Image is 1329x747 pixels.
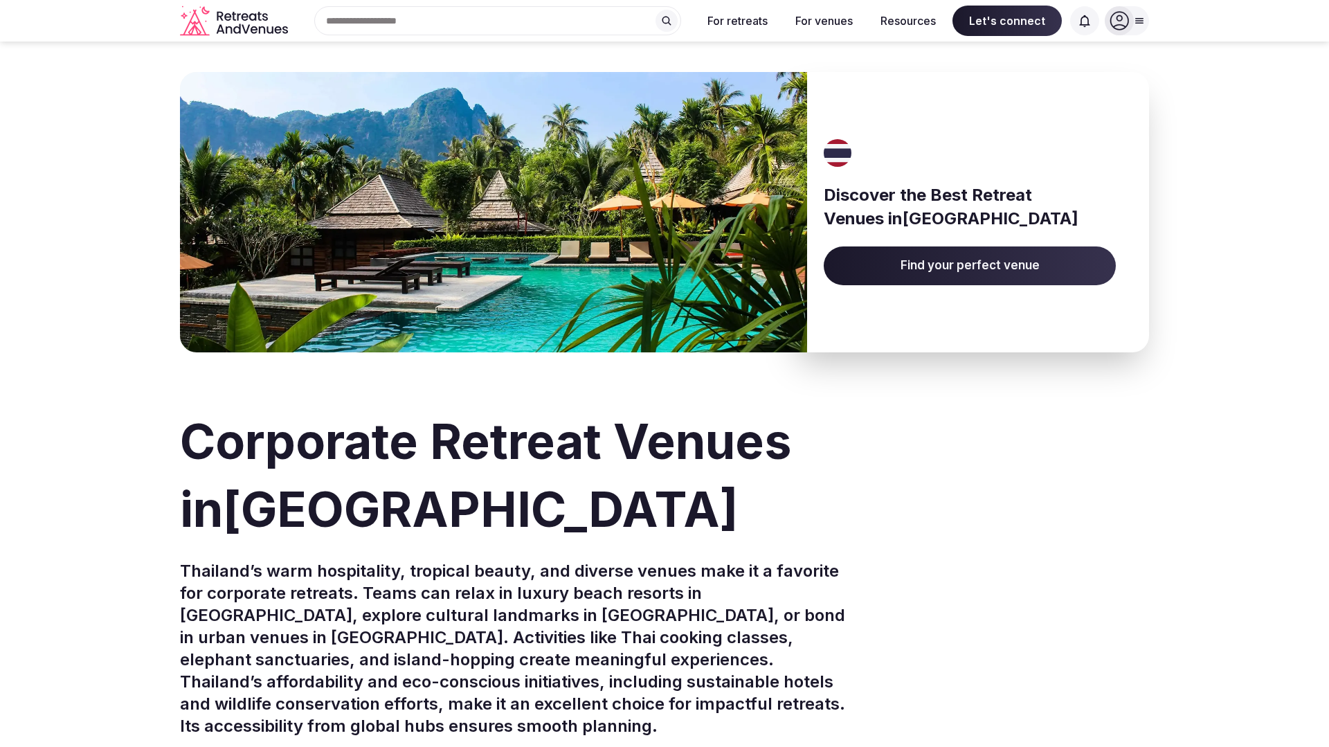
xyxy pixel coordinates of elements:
[696,6,779,36] button: For retreats
[824,246,1116,285] a: Find your perfect venue
[952,6,1062,36] span: Let's connect
[180,560,855,737] p: Thailand’s warm hospitality, tropical beauty, and diverse venues make it a favorite for corporate...
[784,6,864,36] button: For venues
[820,139,857,167] img: Thailand's flag
[180,408,1149,543] h1: Corporate Retreat Venues in [GEOGRAPHIC_DATA]
[180,6,291,37] svg: Retreats and Venues company logo
[824,183,1116,230] h3: Discover the Best Retreat Venues in [GEOGRAPHIC_DATA]
[180,6,291,37] a: Visit the homepage
[869,6,947,36] button: Resources
[180,72,807,352] img: Banner image for Thailand representative of the country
